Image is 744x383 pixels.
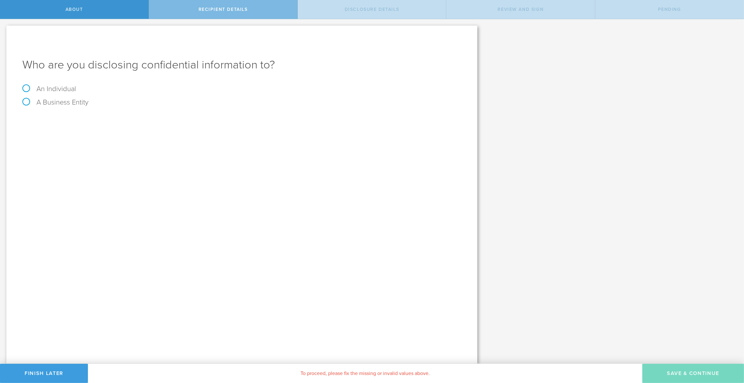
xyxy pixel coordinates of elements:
[22,98,89,106] label: A Business Entity
[199,7,248,12] span: Recipient details
[345,7,399,12] span: Disclosure details
[658,7,681,12] span: Pending
[88,364,642,383] div: To proceed, please fix the missing or invalid values above.
[22,85,76,93] label: An Individual
[642,364,744,383] button: Save & Continue
[22,57,461,73] h1: Who are you disclosing confidential information to?
[498,7,544,12] span: Review and sign
[66,7,83,12] span: About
